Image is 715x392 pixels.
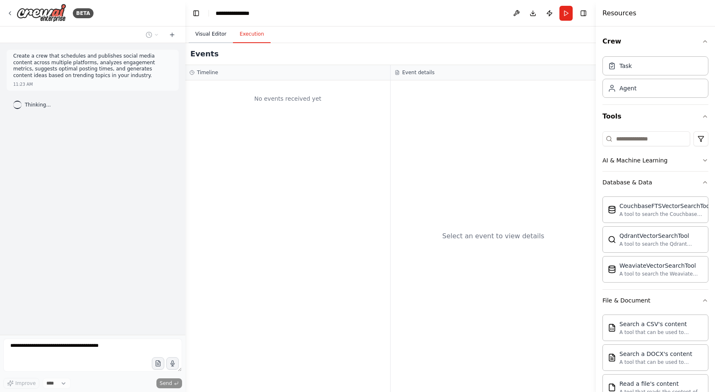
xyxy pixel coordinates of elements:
[152,357,164,370] button: Upload files
[17,4,66,22] img: Logo
[608,235,616,244] img: QdrantVectorSearchTool
[578,7,589,19] button: Hide right sidebar
[619,84,636,92] div: Agent
[189,26,233,43] button: Visual Editor
[13,53,172,79] p: Create a crew that schedules and publishes social media content across multiple platforms, analyz...
[608,206,616,214] img: CouchbaseFTSVectorSearchTool
[166,357,179,370] button: Click to speak your automation idea
[602,105,708,128] button: Tools
[190,7,202,19] button: Hide left sidebar
[602,8,636,18] h4: Resources
[602,156,667,165] div: AI & Machine Learning
[619,211,711,218] div: A tool to search the Couchbase database for relevant information on internal documents.
[166,30,179,40] button: Start a new chat
[160,380,172,387] span: Send
[619,271,703,277] div: A tool to search the Weaviate database for relevant information on internal documents.
[608,265,616,273] img: WeaviateVectorSearchTool
[619,241,703,247] div: A tool to search the Qdrant database for relevant information on internal documents.
[602,178,652,186] div: Database & Data
[602,290,708,311] button: File & Document
[216,9,258,17] nav: breadcrumb
[619,380,703,388] div: Read a file's content
[602,193,708,289] div: Database & Data
[619,261,703,270] div: WeaviateVectorSearchTool
[73,8,94,18] div: BETA
[197,69,218,76] h3: Timeline
[142,30,162,40] button: Switch to previous chat
[190,48,218,60] h2: Events
[602,30,708,53] button: Crew
[608,383,616,392] img: FileReadTool
[602,150,708,171] button: AI & Machine Learning
[608,324,616,332] img: CSVSearchTool
[619,232,703,240] div: QdrantVectorSearchTool
[608,353,616,362] img: DOCXSearchTool
[602,172,708,193] button: Database & Data
[619,359,703,365] div: A tool that can be used to semantic search a query from a DOCX's content.
[402,69,434,76] h3: Event details
[3,378,39,389] button: Improve
[190,85,386,113] div: No events received yet
[602,53,708,104] div: Crew
[619,329,703,336] div: A tool that can be used to semantic search a query from a CSV's content.
[619,350,703,358] div: Search a DOCX's content
[25,102,51,108] span: Thinking...
[156,378,182,388] button: Send
[619,202,711,210] div: CouchbaseFTSVectorSearchTool
[15,380,36,387] span: Improve
[619,320,703,328] div: Search a CSV's content
[233,26,271,43] button: Execution
[13,81,33,87] div: 11:23 AM
[602,296,650,305] div: File & Document
[619,62,632,70] div: Task
[442,231,545,241] div: Select an event to view details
